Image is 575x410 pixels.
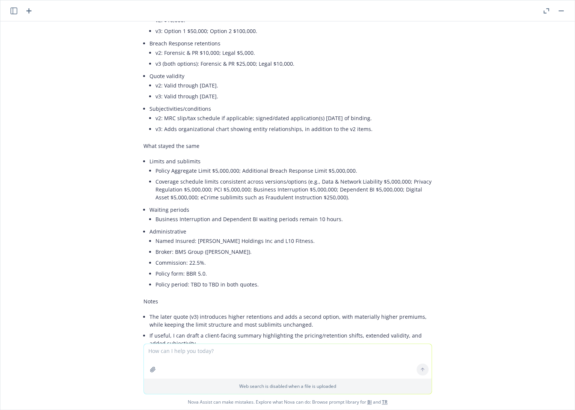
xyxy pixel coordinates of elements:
[155,176,432,203] li: Coverage schedule limits consistent across versions/options (e.g., Data & Network Liability $5,00...
[3,394,572,410] span: Nova Assist can make mistakes. Explore what Nova can do: Browse prompt library for and
[149,71,432,103] li: Quote validity
[155,246,432,257] li: Broker: BMS Group ([PERSON_NAME]).
[155,279,432,290] li: Policy period: TBD to TBD in both quotes.
[149,103,432,136] li: Subjectivities/conditions
[155,26,432,36] li: v3: Option 1 $50,000; Option 2 $100,000.
[155,235,432,246] li: Named Insured: [PERSON_NAME] Holdings Inc and L10 Fitness.
[155,58,432,69] li: v3 (both options): Forensic & PR $25,000; Legal $10,000.
[148,383,427,389] p: Web search is disabled when a file is uploaded
[149,330,432,349] li: If useful, I can draft a client-facing summary highlighting the pricing/retention shifts, extende...
[149,226,432,291] li: Administrative
[382,399,388,405] a: TR
[155,214,432,225] li: Business Interruption and Dependent BI waiting periods remain 10 hours.
[155,113,432,124] li: v2: MRC slip/tax schedule if applicable; signed/dated application(s) [DATE] of binding.
[155,47,432,58] li: v2: Forensic & PR $10,000; Legal $5,000.
[155,80,432,91] li: v2: Valid through [DATE].
[143,297,432,305] p: Notes
[149,5,432,38] li: Retentions (Each Incident/Claim/Loss)
[149,311,432,330] li: The later quote (v3) introduces higher retentions and adds a second option, with materially highe...
[367,399,372,405] a: BI
[155,268,432,279] li: Policy form: BBR 5.0.
[155,124,432,134] li: v3: Adds organizational chart showing entity relationships, in addition to the v2 items.
[149,156,432,204] li: Limits and sublimits
[155,165,432,176] li: Policy Aggregate Limit $5,000,000; Additional Breach Response Limit $5,000,000.
[149,204,432,226] li: Waiting periods
[155,91,432,102] li: v3: Valid through [DATE].
[155,257,432,268] li: Commission: 22.5%.
[149,38,432,71] li: Breach Response retentions
[143,142,432,150] p: What stayed the same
